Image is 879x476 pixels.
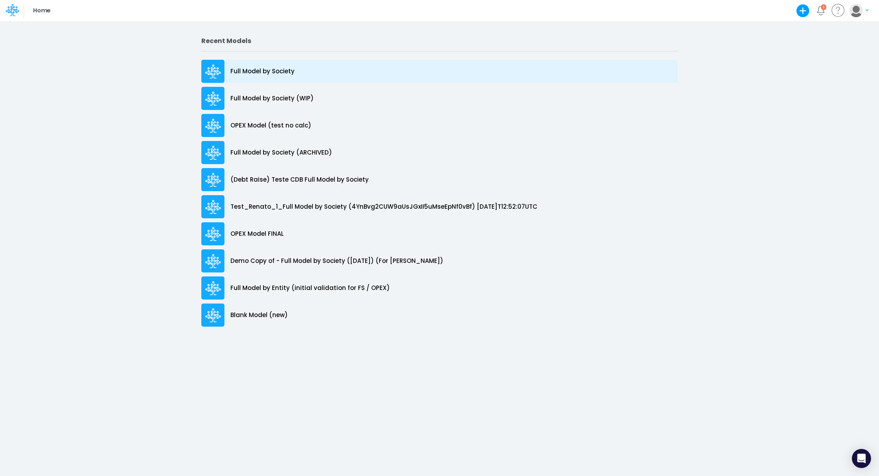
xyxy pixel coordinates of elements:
[201,166,678,193] a: (Debt Raise) Teste CDB Full Model by Society
[816,6,825,15] a: Notifications
[230,311,288,320] p: Blank Model (new)
[230,94,314,103] p: Full Model by Society (WIP)
[230,121,311,130] p: OPEX Model (test no calc)
[201,274,678,302] a: Full Model by Entity (initial validation for FS / OPEX)
[230,202,537,212] p: Test_Renato_1_Full Model by Society (4YnBvg2CUW9aUsJGxII5uMseEpNf0vBf) [DATE]T12:52:07UTC
[201,302,678,329] a: Blank Model (new)
[230,148,332,157] p: Full Model by Society (ARCHIVED)
[230,175,369,184] p: (Debt Raise) Teste CDB Full Model by Society
[201,37,678,45] h2: Recent Models
[852,449,871,468] div: Open Intercom Messenger
[230,257,443,266] p: Demo Copy of - Full Model by Society ([DATE]) (For [PERSON_NAME])
[230,67,295,76] p: Full Model by Society
[230,284,390,293] p: Full Model by Entity (initial validation for FS / OPEX)
[822,5,825,9] div: 3 unread items
[201,220,678,247] a: OPEX Model FINAL
[201,247,678,274] a: Demo Copy of - Full Model by Society ([DATE]) (For [PERSON_NAME])
[201,85,678,112] a: Full Model by Society (WIP)
[201,139,678,166] a: Full Model by Society (ARCHIVED)
[33,6,50,15] p: Home
[201,193,678,220] a: Test_Renato_1_Full Model by Society (4YnBvg2CUW9aUsJGxII5uMseEpNf0vBf) [DATE]T12:52:07UTC
[201,58,678,85] a: Full Model by Society
[230,229,284,239] p: OPEX Model FINAL
[201,112,678,139] a: OPEX Model (test no calc)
